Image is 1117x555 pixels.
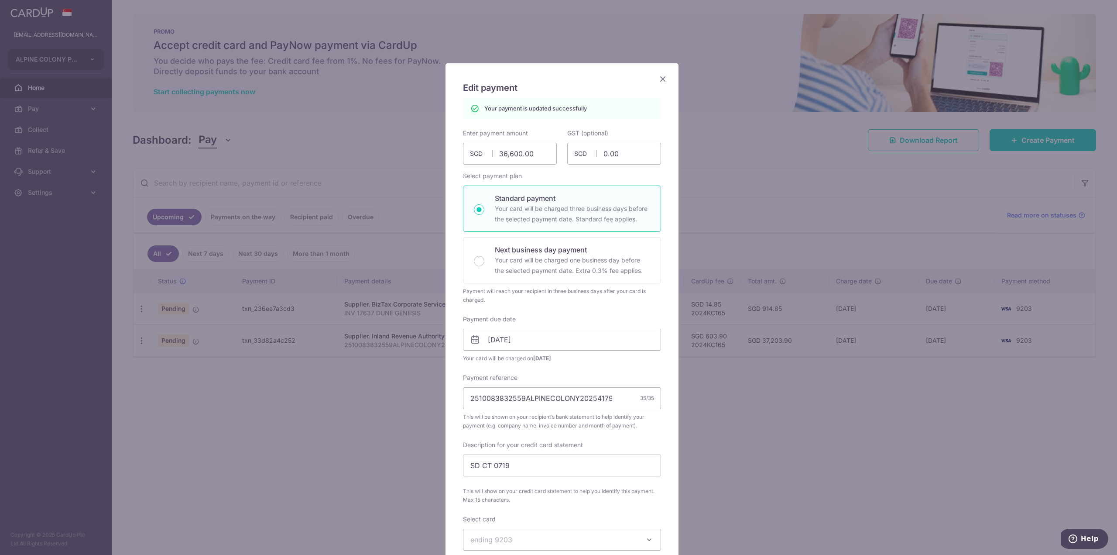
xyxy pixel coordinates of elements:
[567,129,608,138] label: GST (optional)
[463,413,661,430] span: This will be shown on your recipient’s bank statement to help identify your payment (e.g. company...
[470,535,512,544] span: ending 9203
[463,373,517,382] label: Payment reference
[658,74,668,84] button: Close
[463,487,661,504] span: This will show on your credit card statement to help you identify this payment. Max 15 characters.
[463,354,661,363] span: Your card will be charged on
[463,143,557,165] input: 0.00
[463,329,661,351] input: DD / MM / YYYY
[463,515,496,524] label: Select card
[463,315,516,324] label: Payment due date
[495,245,650,255] p: Next business day payment
[463,81,661,95] h5: Edit payment
[463,529,661,551] button: ending 9203
[567,143,661,165] input: 0.00
[495,193,650,203] p: Standard payment
[574,149,597,158] span: SGD
[533,355,551,362] span: [DATE]
[463,129,528,138] label: Enter payment amount
[470,149,493,158] span: SGD
[1061,529,1108,551] iframe: Opens a widget where you can find more information
[484,104,587,113] p: Your payment is updated successfully
[495,255,650,276] p: Your card will be charged one business day before the selected payment date. Extra 0.3% fee applies.
[463,172,522,180] label: Select payment plan
[463,441,583,449] label: Description for your credit card statement
[640,394,654,403] div: 35/35
[495,203,650,224] p: Your card will be charged three business days before the selected payment date. Standard fee appl...
[463,287,661,304] div: Payment will reach your recipient in three business days after your card is charged.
